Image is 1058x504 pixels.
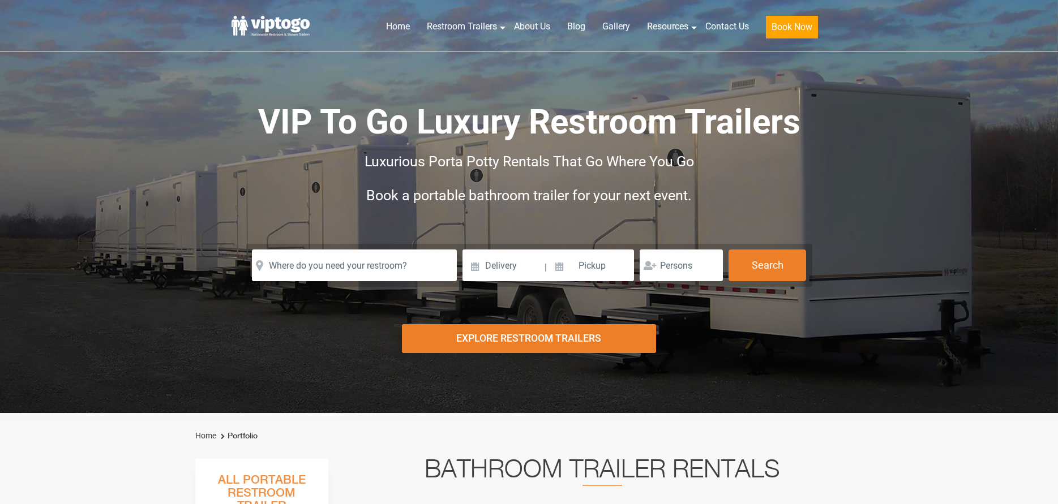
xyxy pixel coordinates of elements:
[252,249,457,281] input: Where do you need your restroom?
[258,102,800,142] span: VIP To Go Luxury Restroom Trailers
[366,187,692,204] span: Book a portable bathroom trailer for your next event.
[462,249,543,281] input: Delivery
[639,14,697,39] a: Resources
[402,324,656,353] div: Explore Restroom Trailers
[766,16,818,38] button: Book Now
[549,249,635,281] input: Pickup
[757,14,826,45] a: Book Now
[195,431,216,440] a: Home
[697,14,757,39] a: Contact Us
[594,14,639,39] a: Gallery
[506,14,559,39] a: About Us
[1013,459,1058,504] button: Live Chat
[344,459,861,486] h2: Bathroom Trailer Rentals
[365,153,694,170] span: Luxurious Porta Potty Rentals That Go Where You Go
[545,249,547,286] span: |
[378,14,418,39] a: Home
[418,14,506,39] a: Restroom Trailers
[729,249,806,281] button: Search
[218,429,258,443] li: Portfolio
[559,14,594,39] a: Blog
[640,249,723,281] input: Persons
